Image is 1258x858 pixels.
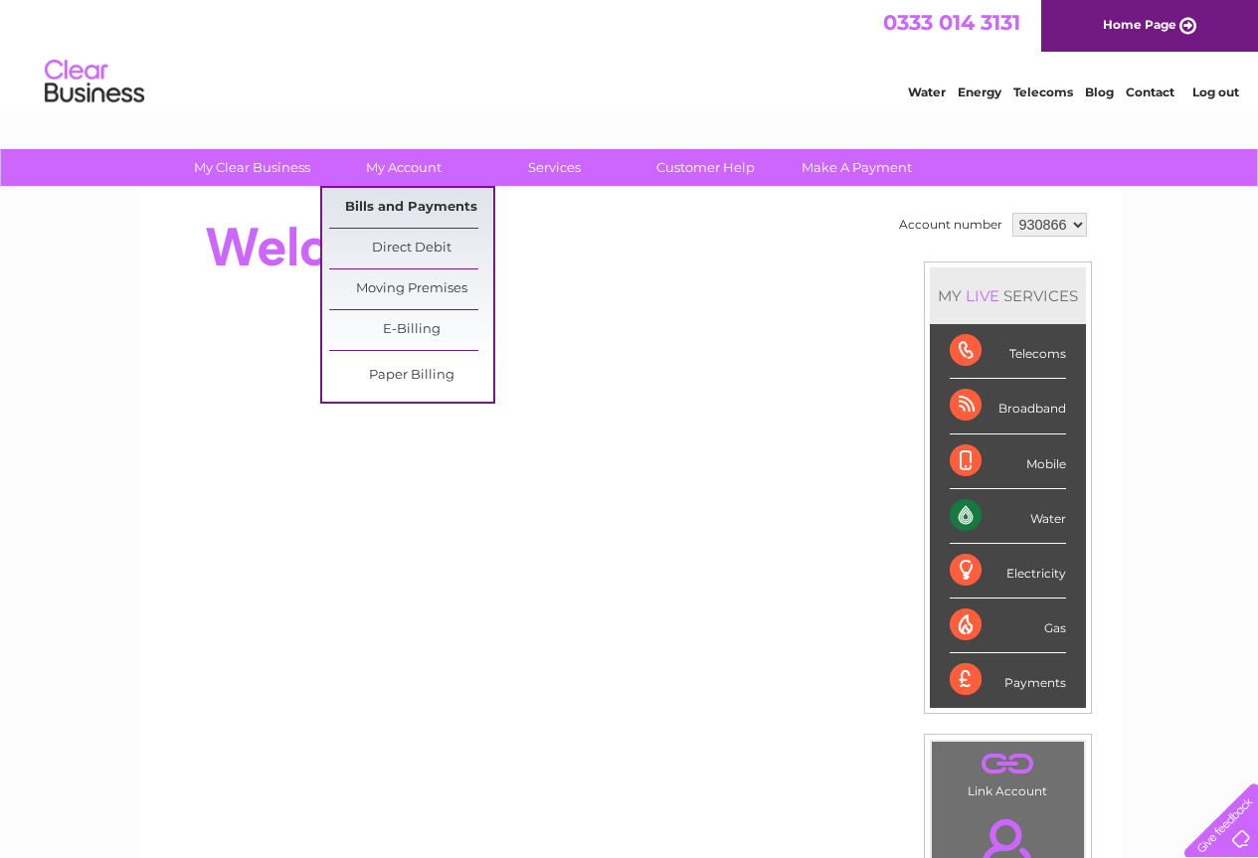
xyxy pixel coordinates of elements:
a: Log out [1192,85,1239,99]
img: logo.png [44,52,145,112]
a: . [937,747,1079,781]
div: Mobile [950,434,1066,489]
a: E-Billing [329,310,493,350]
a: 0333 014 3131 [883,10,1020,35]
a: Water [908,85,946,99]
div: MY SERVICES [930,267,1086,324]
a: Services [472,149,636,186]
a: Energy [958,85,1001,99]
a: Blog [1085,85,1114,99]
a: Contact [1126,85,1174,99]
div: Water [950,489,1066,544]
div: Broadband [950,379,1066,433]
td: Link Account [931,741,1085,803]
a: Moving Premises [329,269,493,309]
a: Customer Help [624,149,788,186]
td: Account number [894,208,1007,242]
div: Gas [950,599,1066,653]
a: Telecoms [1013,85,1073,99]
a: Bills and Payments [329,188,493,228]
a: Paper Billing [329,356,493,396]
div: Payments [950,653,1066,707]
a: My Account [321,149,485,186]
div: Electricity [950,544,1066,599]
div: Clear Business is a trading name of Verastar Limited (registered in [GEOGRAPHIC_DATA] No. 3667643... [160,11,1100,96]
div: LIVE [962,286,1003,305]
a: Direct Debit [329,229,493,268]
div: Telecoms [950,324,1066,379]
a: My Clear Business [170,149,334,186]
a: Make A Payment [775,149,939,186]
